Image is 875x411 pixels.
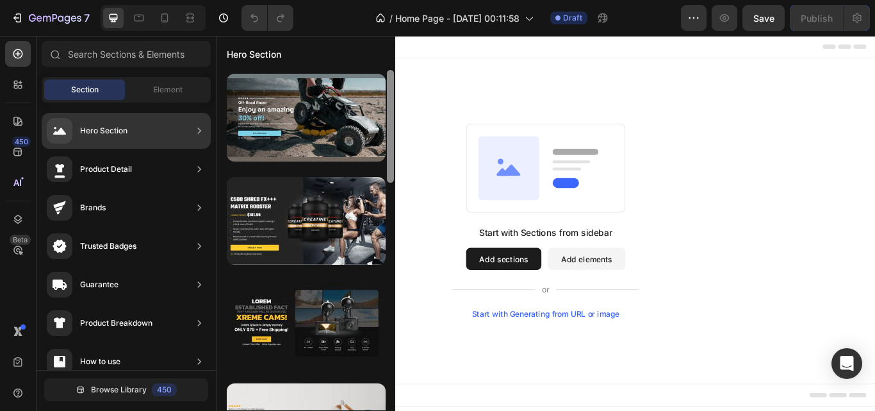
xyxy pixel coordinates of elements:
div: How to use [80,355,120,368]
input: Search Sections & Elements [42,41,211,67]
button: 7 [5,5,95,31]
div: Guarantee [80,278,119,291]
button: Publish [790,5,844,31]
div: Undo/Redo [241,5,293,31]
div: Hero Section [80,124,127,137]
div: Start with Sections from sidebar [307,222,462,237]
span: Home Page - [DATE] 00:11:58 [395,12,519,25]
button: Save [742,5,785,31]
div: Product Breakdown [80,317,152,330]
div: Brands [80,201,106,214]
iframe: Design area [216,36,875,411]
div: Trusted Badges [80,240,136,253]
span: Element [153,84,183,96]
div: 450 [152,383,177,396]
span: Browse Library [91,384,147,396]
span: / [389,12,393,25]
div: Start with Generating from URL or image [298,319,471,330]
button: Add sections [291,247,379,273]
span: Section [71,84,99,96]
div: Beta [10,235,31,245]
span: Save [753,13,774,24]
span: Draft [563,12,582,24]
div: Product Detail [80,163,132,176]
button: Add elements [387,247,477,273]
div: Publish [801,12,833,25]
p: 7 [84,10,90,26]
div: 450 [12,137,31,147]
div: Open Intercom Messenger [831,348,862,379]
button: Browse Library450 [44,378,208,401]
